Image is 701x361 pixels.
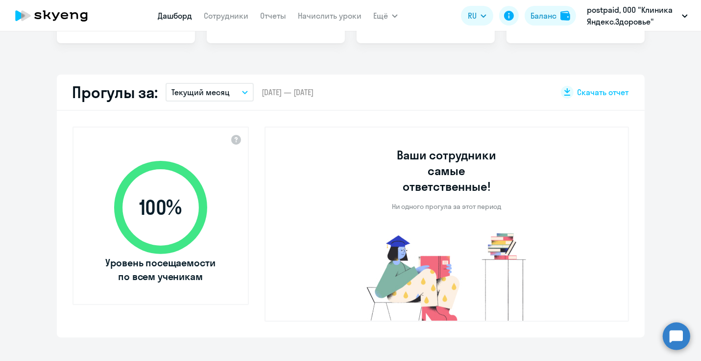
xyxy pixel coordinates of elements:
button: postpaid, ООО "Клиника Яндекс.Здоровье" [582,4,693,27]
button: Текущий месяц [166,83,254,102]
a: Сотрудники [204,11,248,21]
img: no-truants [348,231,545,321]
p: Текущий месяц [171,86,230,98]
span: Ещё [373,10,388,22]
h3: Ваши сотрудники самые ответственные! [384,147,509,194]
button: RU [461,6,493,26]
a: Начислить уроки [298,11,362,21]
span: 100 % [104,196,217,219]
p: Ни одного прогула за этот период [392,202,501,211]
h2: Прогулы за: [73,82,158,102]
img: balance [560,11,570,21]
div: Баланс [531,10,556,22]
span: [DATE] — [DATE] [262,87,314,98]
span: RU [468,10,477,22]
button: Ещё [373,6,398,26]
span: Уровень посещаемости по всем ученикам [104,256,217,284]
span: Скачать отчет [578,87,629,98]
p: postpaid, ООО "Клиника Яндекс.Здоровье" [587,4,678,27]
a: Отчеты [260,11,286,21]
button: Балансbalance [525,6,576,26]
a: Дашборд [158,11,192,21]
